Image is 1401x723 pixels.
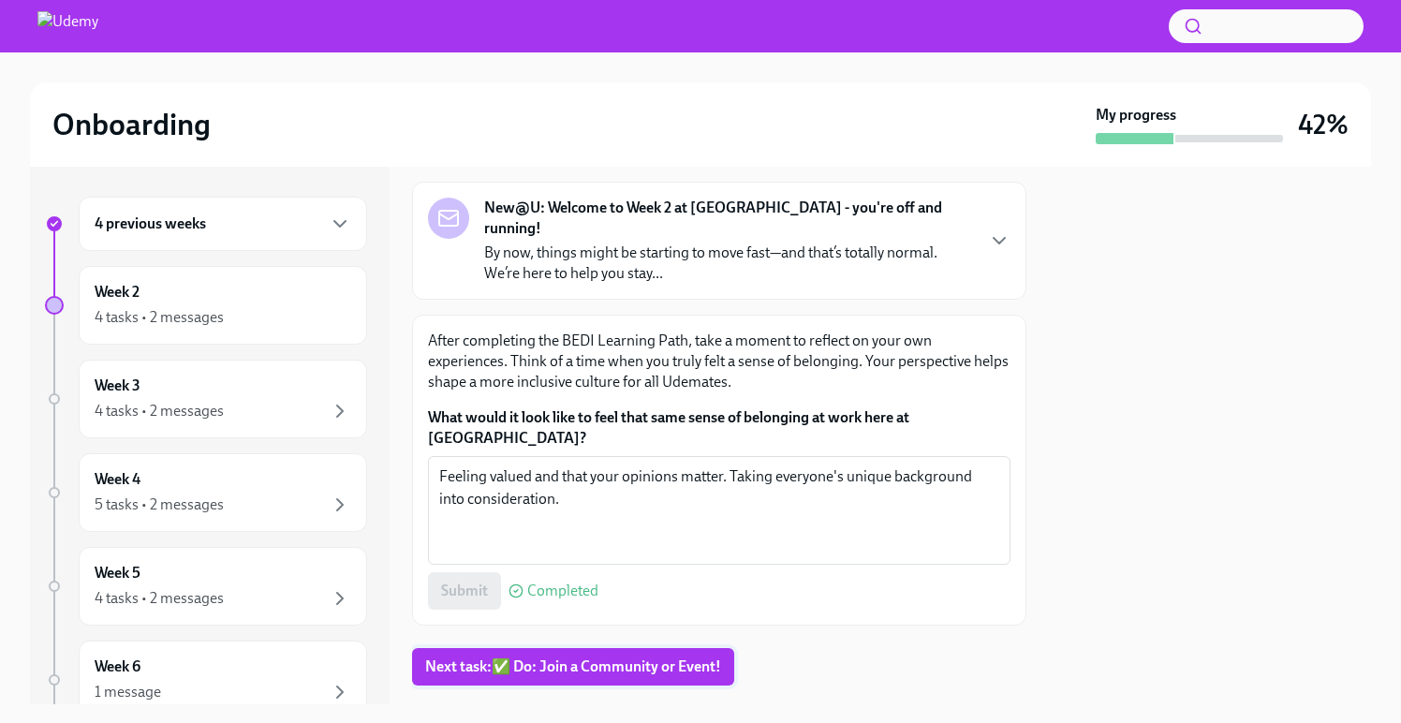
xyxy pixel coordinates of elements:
textarea: Feeling valued and that your opinions matter. Taking everyone's unique background into considerat... [439,465,999,555]
h6: Week 4 [95,469,140,490]
div: 4 tasks • 2 messages [95,401,224,421]
div: 4 previous weeks [79,197,367,251]
p: By now, things might be starting to move fast—and that’s totally normal. We’re here to help you s... [484,243,973,284]
a: Week 24 tasks • 2 messages [45,266,367,345]
a: Week 45 tasks • 2 messages [45,453,367,532]
h2: Onboarding [52,106,211,143]
div: 4 tasks • 2 messages [95,588,224,609]
h6: 4 previous weeks [95,214,206,234]
div: 5 tasks • 2 messages [95,494,224,515]
h6: Week 6 [95,657,140,677]
h6: Week 2 [95,282,140,302]
h6: Week 3 [95,376,140,396]
a: Week 34 tasks • 2 messages [45,360,367,438]
span: Completed [527,583,598,598]
a: Week 61 message [45,641,367,719]
button: Next task:✅ Do: Join a Community or Event! [412,648,734,686]
strong: My progress [1096,105,1176,125]
img: Udemy [37,11,98,41]
p: After completing the BEDI Learning Path, take a moment to reflect on your own experiences. Think ... [428,331,1010,392]
div: 1 message [95,682,161,702]
div: 4 tasks • 2 messages [95,307,224,328]
label: What would it look like to feel that same sense of belonging at work here at [GEOGRAPHIC_DATA]? [428,407,1010,449]
h3: 42% [1298,108,1349,141]
span: Next task : ✅ Do: Join a Community or Event! [425,657,721,676]
a: Week 54 tasks • 2 messages [45,547,367,626]
h6: Week 5 [95,563,140,583]
strong: New@U: Welcome to Week 2 at [GEOGRAPHIC_DATA] - you're off and running! [484,198,973,239]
